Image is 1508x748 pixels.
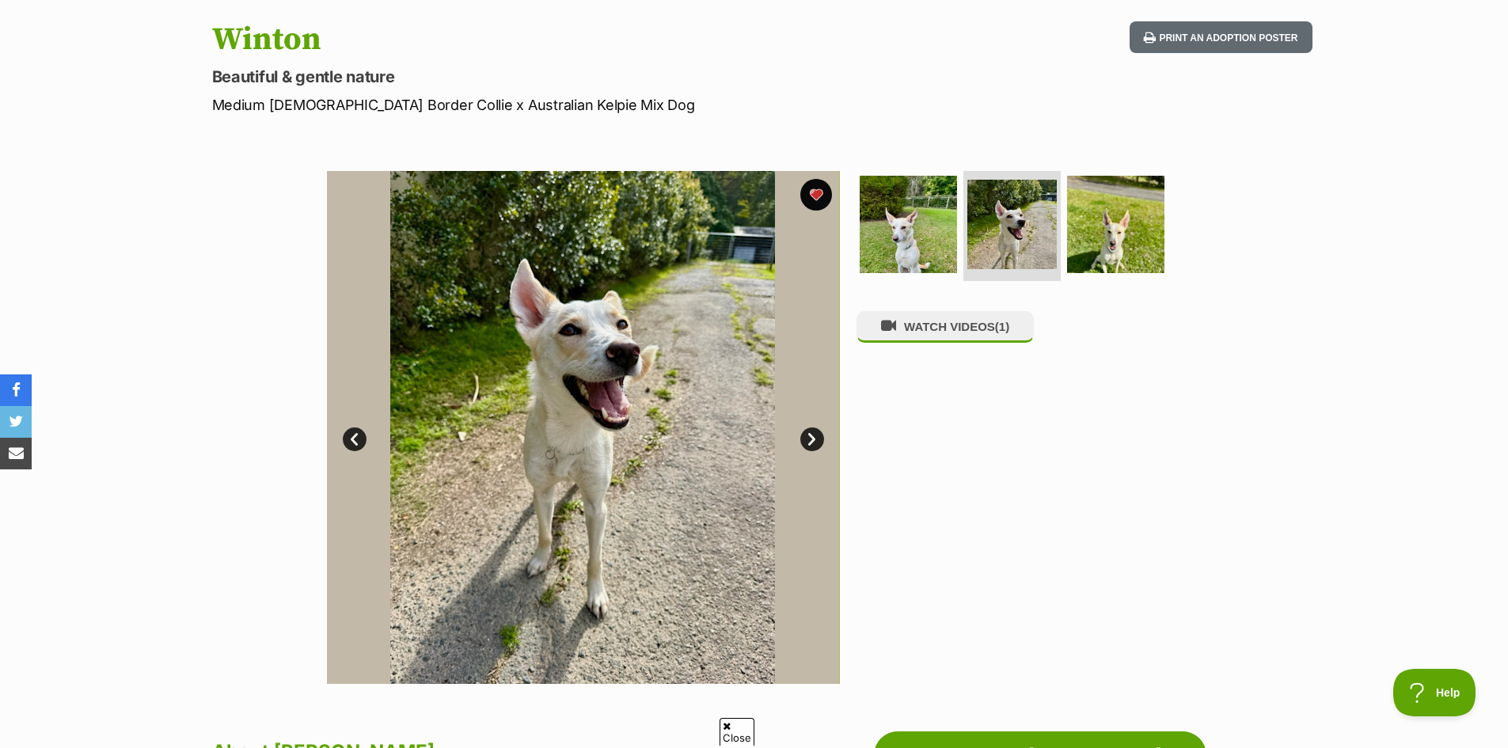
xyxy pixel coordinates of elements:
span: Close [720,718,754,746]
button: WATCH VIDEOS(1) [857,311,1034,342]
p: Beautiful & gentle nature [212,66,882,88]
p: Medium [DEMOGRAPHIC_DATA] Border Collie x Australian Kelpie Mix Dog [212,94,882,116]
span: (1) [995,320,1009,333]
button: Print an adoption poster [1130,21,1312,54]
img: Photo of Winton [860,176,957,273]
a: Next [800,427,824,451]
img: Photo of Winton [839,171,1352,684]
iframe: Help Scout Beacon - Open [1393,669,1476,716]
img: Photo of Winton [1067,176,1164,273]
button: favourite [800,179,832,211]
h1: Winton [212,21,882,58]
a: Prev [343,427,367,451]
img: Photo of Winton [326,171,839,684]
img: Photo of Winton [967,180,1057,269]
